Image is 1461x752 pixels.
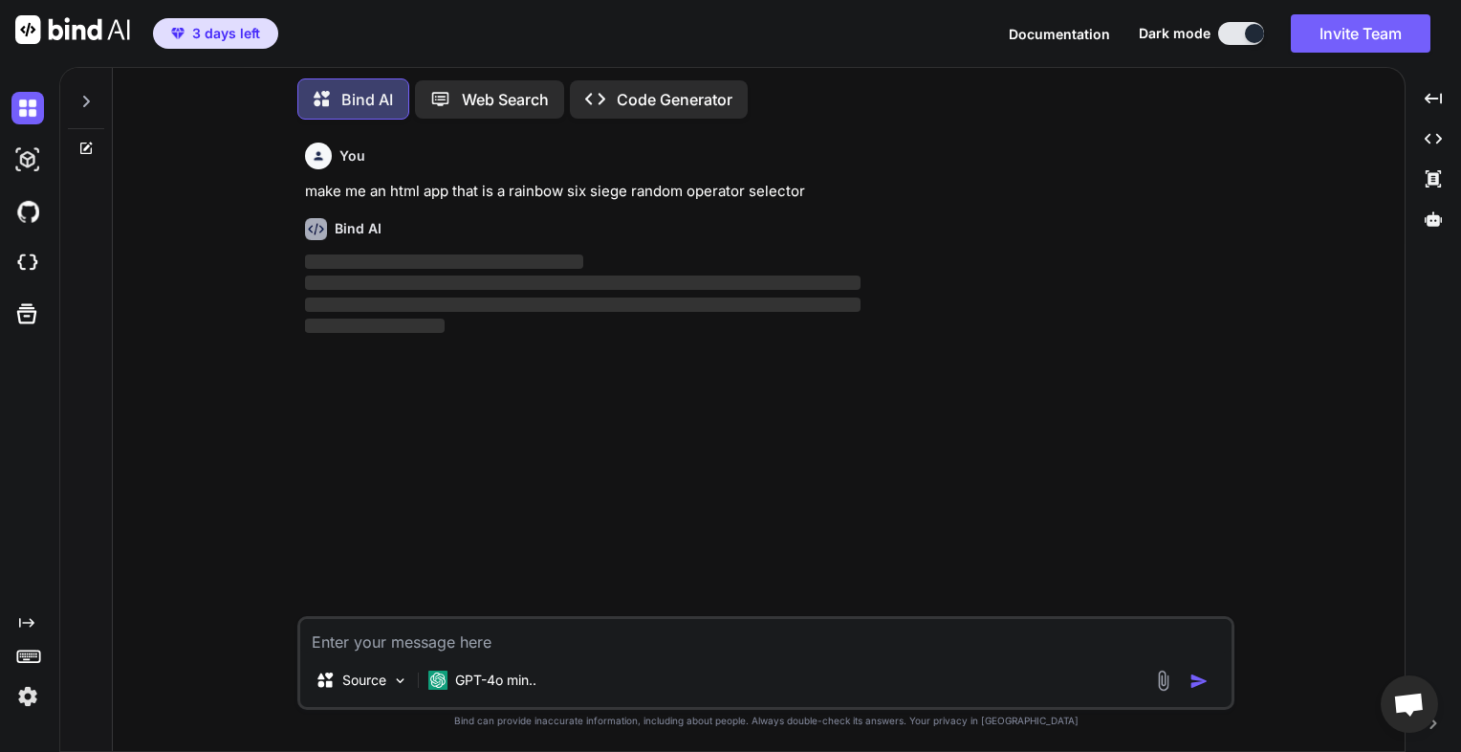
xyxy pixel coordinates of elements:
span: Dark mode [1139,24,1210,43]
span: ‌ [305,319,444,333]
img: premium [171,28,185,39]
p: make me an html app that is a rainbow six siege random operator selector [305,181,1231,203]
img: Bind AI [15,15,130,44]
span: ‌ [305,298,861,312]
img: icon [1189,672,1209,691]
button: Invite Team [1291,14,1430,53]
p: GPT-4o min.. [455,671,536,690]
button: premium3 days left [153,18,278,49]
p: Bind AI [341,88,393,111]
div: Open chat [1381,675,1438,733]
span: 3 days left [192,24,260,43]
img: GPT-4o mini [428,671,447,690]
span: ‌ [305,254,582,269]
img: Pick Models [392,673,408,689]
h6: Bind AI [335,219,382,238]
p: Code Generator [617,88,732,111]
span: ‌ [305,276,861,290]
img: attachment [1152,670,1174,692]
button: Documentation [1009,24,1110,44]
img: githubDark [11,195,44,228]
span: Documentation [1009,26,1110,42]
h6: You [339,146,365,166]
p: Source [342,671,386,690]
p: Bind can provide inaccurate information, including about people. Always double-check its answers.... [297,714,1234,728]
img: darkChat [11,92,44,124]
img: cloudideIcon [11,247,44,279]
p: Web Search [462,88,549,111]
img: darkAi-studio [11,144,44,176]
img: settings [11,680,44,713]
